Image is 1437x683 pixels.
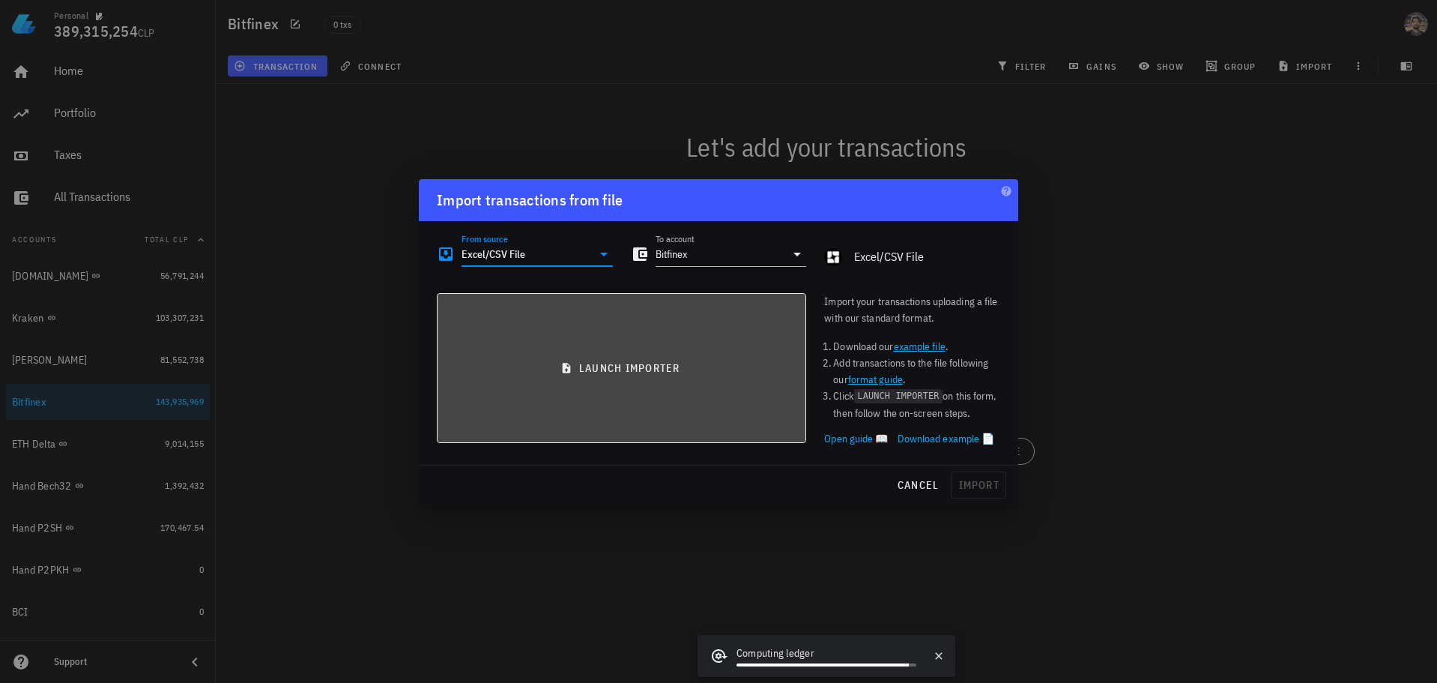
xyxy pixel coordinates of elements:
[833,388,1000,421] li: Click on this form, then follow the on-screen steps.
[854,389,943,403] code: LAUNCH IMPORTER
[437,293,806,443] button: launch importer
[437,188,623,212] div: Import transactions from file
[848,373,903,386] a: format guide
[824,430,888,447] a: Open guide 📖
[894,340,946,353] a: example file
[854,250,1000,264] div: Excel/CSV File
[891,472,946,499] button: cancel
[898,430,995,447] a: Download example 📄
[824,293,1000,326] p: Import your transactions uploading a file with our standard format.
[736,646,916,664] div: Computing ledger
[656,233,695,244] label: To account
[450,361,793,375] span: launch importer
[833,338,1000,355] li: Download our .
[462,233,508,244] label: From source
[462,242,592,266] input: Select a file source
[897,478,940,492] span: cancel
[833,355,1000,388] li: Add transactions to the file following our .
